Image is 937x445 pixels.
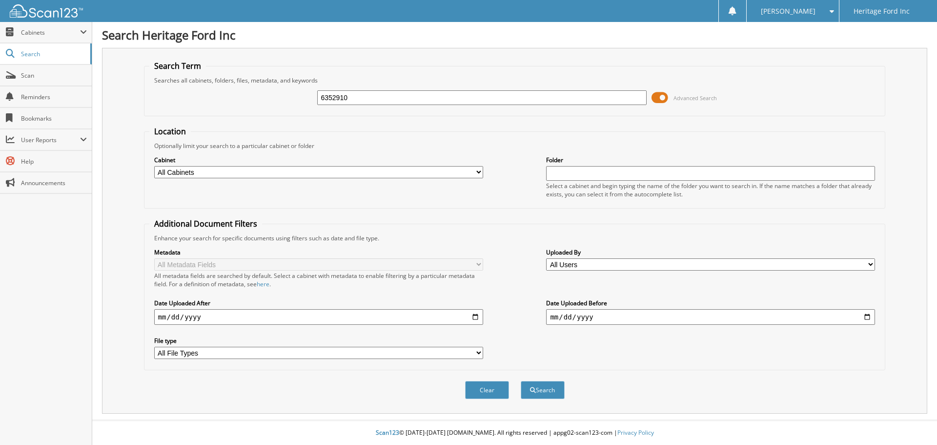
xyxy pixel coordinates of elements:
span: Help [21,157,87,166]
div: All metadata fields are searched by default. Select a cabinet with metadata to enable filtering b... [154,272,483,288]
label: Uploaded By [546,248,875,256]
span: [PERSON_NAME] [761,8,815,14]
span: Bookmarks [21,114,87,123]
label: File type [154,337,483,345]
input: end [546,309,875,325]
img: scan123-logo-white.svg [10,4,83,18]
button: Search [521,381,565,399]
span: User Reports [21,136,80,144]
span: Announcements [21,179,87,187]
legend: Additional Document Filters [149,218,262,229]
span: Cabinets [21,28,80,37]
legend: Search Term [149,61,206,71]
button: Clear [465,381,509,399]
span: Reminders [21,93,87,101]
a: Privacy Policy [617,428,654,437]
label: Cabinet [154,156,483,164]
legend: Location [149,126,191,137]
label: Date Uploaded Before [546,299,875,307]
div: © [DATE]-[DATE] [DOMAIN_NAME]. All rights reserved | appg02-scan123-com | [92,421,937,445]
span: Scan123 [376,428,399,437]
div: Select a cabinet and begin typing the name of the folder you want to search in. If the name match... [546,182,875,198]
span: Heritage Ford Inc [854,8,910,14]
div: Searches all cabinets, folders, files, metadata, and keywords [149,76,880,85]
div: Enhance your search for specific documents using filters such as date and file type. [149,234,880,242]
input: start [154,309,483,325]
h1: Search Heritage Ford Inc [102,27,927,43]
span: Advanced Search [673,94,717,102]
label: Folder [546,156,875,164]
span: Search [21,50,85,58]
label: Metadata [154,248,483,256]
label: Date Uploaded After [154,299,483,307]
div: Optionally limit your search to a particular cabinet or folder [149,142,880,150]
iframe: Chat Widget [888,398,937,445]
a: here [257,280,269,288]
span: Scan [21,71,87,80]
